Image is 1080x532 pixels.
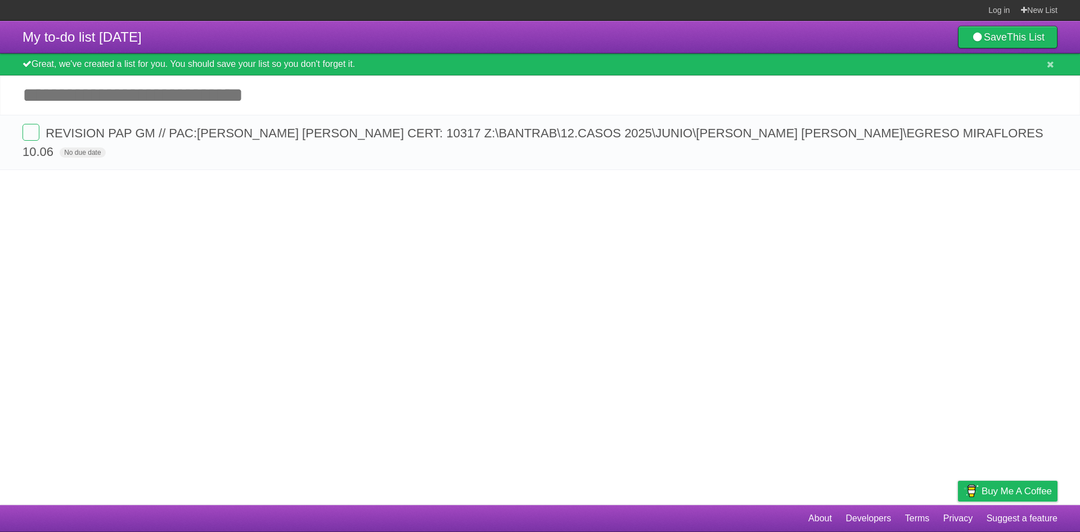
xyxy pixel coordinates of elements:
a: Terms [905,508,930,529]
img: Buy me a coffee [964,481,979,500]
a: Developers [845,508,891,529]
a: About [808,508,832,529]
label: Done [22,124,39,141]
a: SaveThis List [958,26,1057,48]
a: Suggest a feature [987,508,1057,529]
span: My to-do list [DATE] [22,29,142,44]
span: No due date [60,147,105,158]
span: Buy me a coffee [982,481,1052,501]
a: Privacy [943,508,973,529]
b: This List [1007,32,1045,43]
a: Buy me a coffee [958,481,1057,502]
span: REVISION PAP GM // PAC:[PERSON_NAME] [PERSON_NAME] CERT: 10317 Z:\BANTRAB\12.CASOS 2025\JUNIO\[PE... [22,126,1043,159]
